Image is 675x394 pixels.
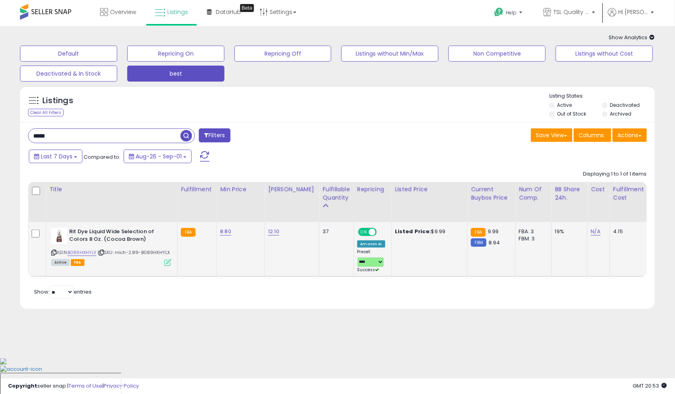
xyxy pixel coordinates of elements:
i: Get Help [494,7,504,17]
span: Show Analytics [609,34,655,41]
div: Amazon AI [357,240,385,248]
b: Listed Price: [395,228,431,235]
span: Listings [167,8,188,16]
label: Deactivated [610,102,640,108]
h5: Listings [42,95,73,106]
button: Repricing On [127,46,224,62]
button: Repricing Off [234,46,332,62]
a: Hi [PERSON_NAME] [608,8,654,26]
button: Default [20,46,117,62]
div: Current Buybox Price [471,185,512,202]
div: Repricing [357,185,388,194]
span: | SKU: mich-2.89-B089HXHYLX [98,249,170,256]
div: Clear All Filters [28,109,64,116]
span: Aug-26 - Sep-01 [136,152,182,160]
button: Columns [574,128,611,142]
button: Last 7 Days [29,150,82,163]
b: Rit Dye Liquid Wide Selection of Colors 8 Oz. (Cocoa Brown) [69,228,166,245]
button: Deactivated & In Stock [20,66,117,82]
span: OFF [375,229,388,236]
small: FBM [471,238,487,247]
div: Num of Comp. [519,185,548,202]
button: Actions [613,128,647,142]
div: 37 [322,228,347,235]
div: 19% [555,228,581,235]
button: Filters [199,128,230,142]
div: Fulfillment [181,185,213,194]
span: Hi [PERSON_NAME] [619,8,649,16]
span: TSL Quality Products [554,8,590,16]
div: FBM: 3 [519,235,545,242]
div: FBA: 3 [519,228,545,235]
span: Compared to: [84,153,120,161]
small: FBA [181,228,196,237]
div: Preset: [357,249,385,273]
div: [PERSON_NAME] [268,185,316,194]
div: $9.99 [395,228,461,235]
button: Aug-26 - Sep-01 [124,150,192,163]
div: Cost [591,185,607,194]
div: BB Share 24h. [555,185,584,202]
div: Listed Price [395,185,464,194]
div: Tooltip anchor [240,4,254,12]
span: Columns [579,131,604,139]
span: ON [359,229,369,236]
img: 31S+KEMZzML._SL40_.jpg [51,228,67,244]
span: 9.99 [488,228,499,235]
button: best [127,66,224,82]
span: Show: entries [34,288,92,296]
label: Active [557,102,572,108]
span: DataHub [216,8,241,16]
span: All listings currently available for purchase on Amazon [51,259,70,266]
small: FBA [471,228,486,237]
span: Overview [110,8,136,16]
div: Displaying 1 to 1 of 1 items [583,170,647,178]
a: N/A [591,228,601,236]
label: Archived [610,110,632,117]
span: 8.94 [489,239,500,246]
a: 8.80 [220,228,231,236]
span: Help [506,9,517,16]
button: Save View [531,128,573,142]
div: ASIN: [51,228,171,265]
span: Success [357,267,379,273]
span: Last 7 Days [41,152,72,160]
div: 4.15 [613,228,641,235]
button: Listings without Cost [556,46,653,62]
div: Fulfillable Quantity [322,185,350,202]
div: Title [49,185,174,194]
p: Listing States: [549,92,655,100]
a: Help [488,1,531,26]
button: Non Competitive [449,46,546,62]
a: 12.10 [268,228,279,236]
div: Fulfillment Cost [613,185,644,202]
button: Listings without Min/Max [341,46,439,62]
a: B089HXHYLX [68,249,96,256]
label: Out of Stock [557,110,587,117]
span: FBA [71,259,84,266]
div: Min Price [220,185,261,194]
